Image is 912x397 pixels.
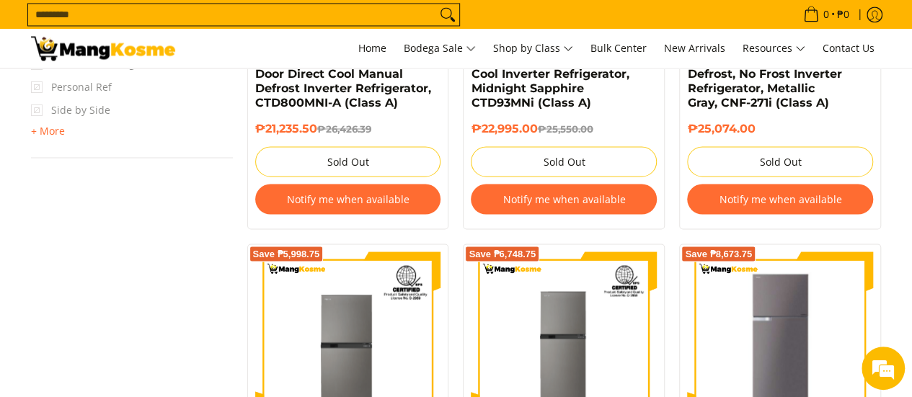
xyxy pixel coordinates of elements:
[255,146,441,177] button: Sold Out
[358,41,386,55] span: Home
[685,249,752,258] span: Save ₱8,673.75
[815,29,882,68] a: Contact Us
[537,122,593,134] del: ₱25,550.00
[31,36,175,61] img: Bodega Sale Refrigerator l Mang Kosme: Home Appliances Warehouse Sale Two Door
[7,253,275,303] textarea: Type your message and hit 'Enter'
[351,29,394,68] a: Home
[31,122,65,139] summary: Open
[821,9,831,19] span: 0
[31,99,110,122] span: Side by Side
[317,122,371,134] del: ₱26,426.39
[397,29,483,68] a: Bodega Sale
[255,121,441,135] h6: ₱21,235.50
[799,6,854,22] span: •
[31,76,112,99] span: Personal Ref
[657,29,732,68] a: New Arrivals
[743,40,805,58] span: Resources
[687,121,873,135] h6: ₱25,074.00
[486,29,580,68] a: Shop by Class
[31,125,65,136] span: + More
[253,249,320,258] span: Save ₱5,998.75
[436,4,459,25] button: Search
[687,53,841,110] a: Condura 9.5 Cu. Ft. Auto Defrost, No Frost Inverter Refrigerator, Metallic Gray, CNF-271i (Class A)
[471,53,629,110] a: Condura 9.2 Cu. Ft. Direct Cool Inverter Refrigerator, Midnight Sapphire CTD93MNi (Class A)
[835,9,851,19] span: ₱0
[471,184,657,214] button: Notify me when available
[75,81,242,99] div: Chat with us now
[190,29,882,68] nav: Main Menu
[471,121,657,135] h6: ₱22,995.00
[735,29,813,68] a: Resources
[687,146,873,177] button: Sold Out
[687,184,873,214] button: Notify me when available
[583,29,654,68] a: Bulk Center
[590,41,647,55] span: Bulk Center
[493,40,573,58] span: Shop by Class
[664,41,725,55] span: New Arrivals
[469,249,536,258] span: Save ₱6,748.75
[84,111,199,257] span: We're online!
[236,7,271,42] div: Minimize live chat window
[823,41,875,55] span: Contact Us
[255,184,441,214] button: Notify me when available
[404,40,476,58] span: Bodega Sale
[471,146,657,177] button: Sold Out
[255,53,431,110] a: Condura 8.5 Cu. Ft. Two-Door Direct Cool Manual Defrost Inverter Refrigerator, CTD800MNI-A (Class A)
